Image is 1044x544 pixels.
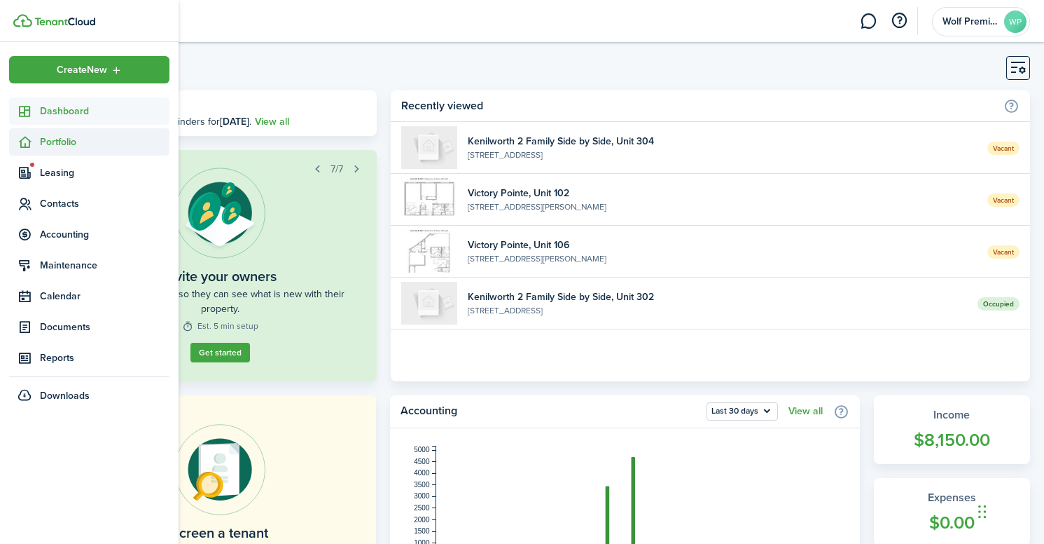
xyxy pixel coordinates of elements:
span: Vacant [987,193,1019,207]
button: Prev step [307,159,327,179]
widget-step-time: Est. 5 min setup [182,320,258,332]
span: Occupied [977,297,1019,311]
a: View all [788,406,823,417]
img: TenantCloud [34,18,95,26]
widget-list-item-title: Kenilworth 2 Family Side by Side, Unit 304 [468,134,977,149]
widget-step-description: Invite your owners so they can see what is new with their property. [95,287,345,316]
span: 7/7 [330,162,343,177]
avatar-text: WP [1004,11,1026,33]
tspan: 4500 [414,458,430,465]
div: Drag [978,491,987,533]
span: Documents [40,320,169,334]
widget-stats-title: Expenses [888,489,1017,506]
button: Get started [190,343,250,362]
a: Income$8,150.00 [874,395,1031,464]
a: Reports [9,344,169,372]
widget-stats-count: $8,150.00 [888,427,1017,454]
widget-stats-title: Income [888,407,1017,423]
tspan: 3500 [414,481,430,489]
span: Dashboard [40,104,169,118]
home-widget-title: Accounting [401,402,700,421]
span: Leasing [40,165,169,180]
widget-list-item-title: Victory Pointe, Unit 106 [468,238,977,252]
tspan: 2500 [414,504,430,512]
span: Portfolio [40,135,169,149]
img: 102 [401,178,457,221]
home-widget-title: Recently viewed [401,97,996,114]
widget-list-item-description: [STREET_ADDRESS][PERSON_NAME] [468,252,977,265]
tspan: 1500 [414,527,430,535]
span: Maintenance [40,258,169,273]
span: Contacts [40,196,169,211]
img: Owner [174,168,265,259]
span: Vacant [987,245,1019,259]
img: 304 [401,126,457,169]
a: View all [255,114,289,129]
a: Messaging [855,4,882,39]
a: Dashboard [9,97,169,125]
span: Wolf Premier Holdings LLC [942,17,998,27]
span: Accounting [40,227,169,242]
widget-list-item-description: [STREET_ADDRESS] [468,149,977,161]
tspan: 4000 [414,469,430,477]
iframe: Chat Widget [974,477,1044,544]
tspan: 5000 [414,446,430,454]
span: Calendar [40,289,169,304]
span: Downloads [40,388,90,403]
h3: [DATE], [DATE] [102,97,366,115]
img: Online payments [174,424,265,515]
button: Open menu [707,402,778,421]
tspan: 3000 [414,492,430,500]
span: Vacant [987,142,1019,155]
widget-step-title: Invite your owners [164,266,277,287]
widget-list-item-title: Victory Pointe, Unit 102 [468,186,977,200]
widget-list-item-description: [STREET_ADDRESS] [468,304,967,317]
button: Open resource center [887,9,911,33]
img: 302 [401,282,457,325]
button: Last 30 days [707,402,778,421]
widget-stats-count: $0.00 [888,510,1017,536]
b: [DATE] [220,114,249,129]
img: TenantCloud [13,14,32,27]
span: Reports [40,351,169,365]
widget-list-item-description: [STREET_ADDRESS][PERSON_NAME] [468,200,977,213]
img: 106 [401,230,457,273]
span: Create New [57,65,107,75]
button: Next step [347,159,366,179]
home-placeholder-title: Screen a tenant [171,522,268,543]
tspan: 2000 [414,516,430,524]
button: Open menu [9,56,169,83]
button: Customise [1006,56,1030,80]
widget-list-item-title: Kenilworth 2 Family Side by Side, Unit 302 [468,290,967,304]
